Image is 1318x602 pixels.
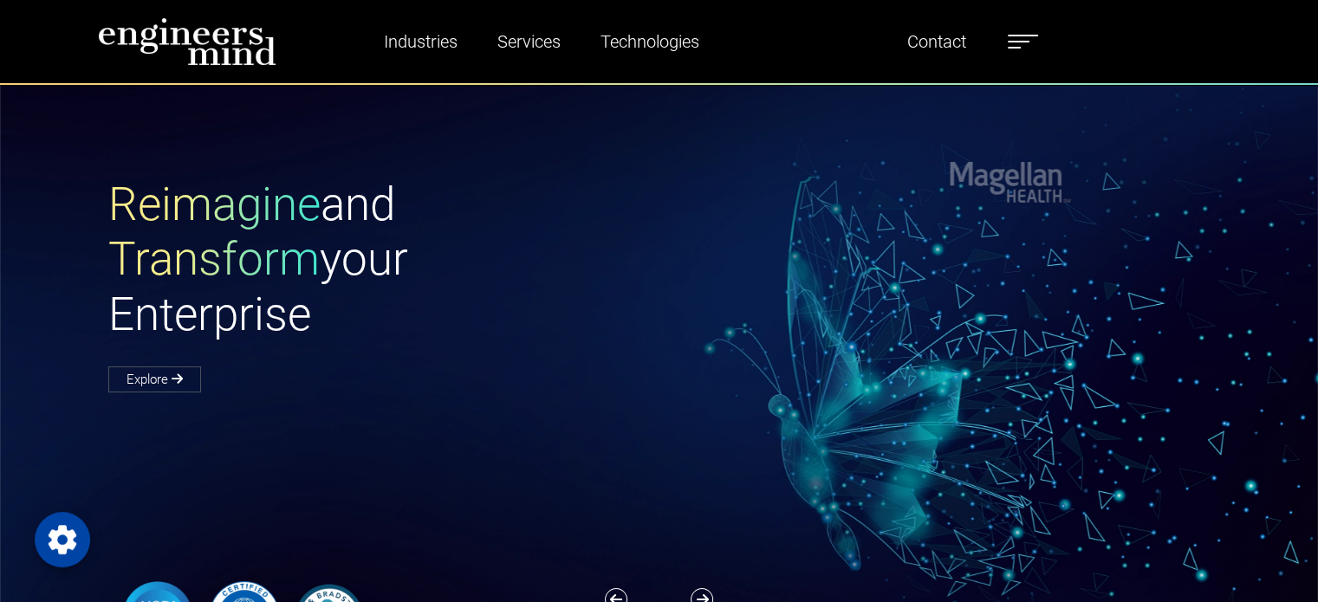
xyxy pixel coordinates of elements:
a: Industries [377,22,464,61]
a: Explore [108,366,201,392]
img: logo [98,17,276,66]
a: Services [490,22,568,61]
h1: and your Enterprise [108,178,659,343]
span: Transform [108,232,320,286]
span: Reimagine [108,178,321,231]
a: Contact [900,22,973,61]
a: Technologies [594,22,706,61]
